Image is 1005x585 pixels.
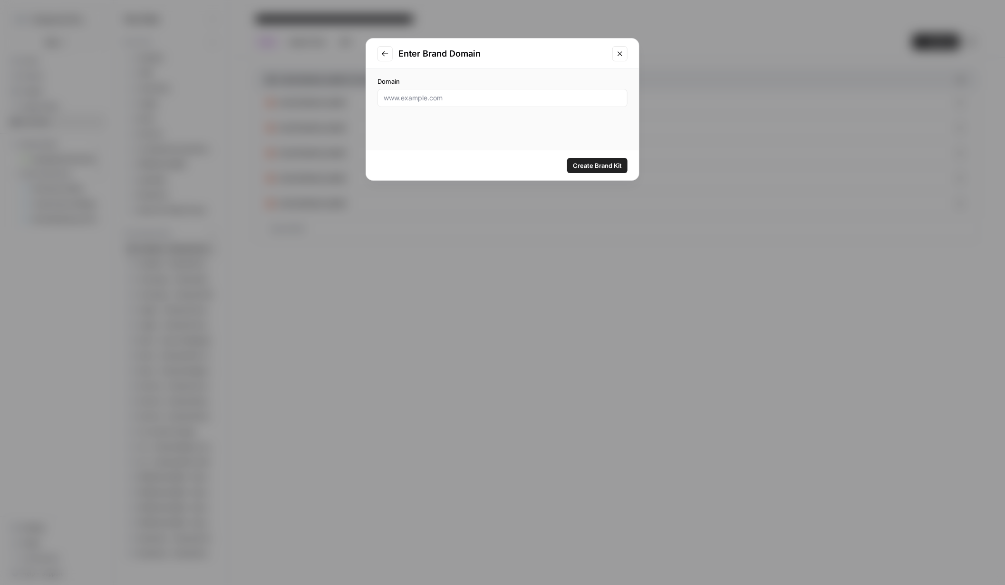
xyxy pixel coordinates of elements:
[612,46,628,61] button: Close modal
[398,47,607,60] h2: Enter Brand Domain
[573,161,622,170] span: Create Brand Kit
[377,46,393,61] button: Go to previous step
[567,158,628,173] button: Create Brand Kit
[384,93,621,103] input: www.example.com
[377,77,628,86] label: Domain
